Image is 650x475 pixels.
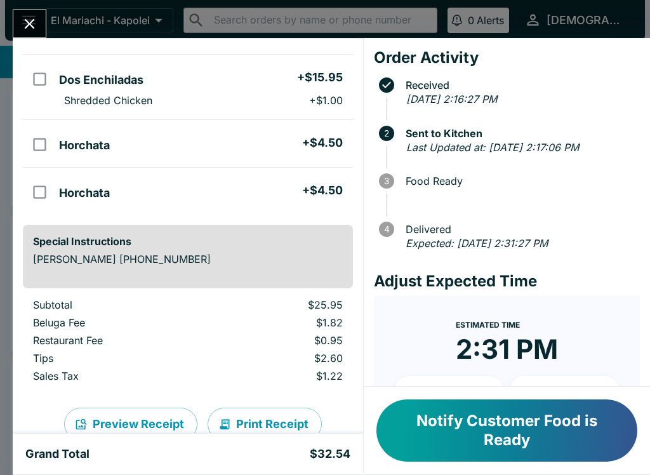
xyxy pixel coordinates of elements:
h5: Grand Total [25,446,90,462]
span: Food Ready [399,175,640,187]
h4: Adjust Expected Time [374,272,640,291]
span: Sent to Kitchen [399,128,640,139]
h5: Dos Enchiladas [59,72,143,88]
h5: + $4.50 [302,135,343,151]
p: Restaurant Fee [33,334,197,347]
h5: Horchata [59,138,110,153]
text: 3 [384,176,389,186]
p: Sales Tax [33,370,197,382]
em: Expected: [DATE] 2:31:27 PM [406,237,548,250]
p: Shredded Chicken [64,94,152,107]
h5: + $4.50 [302,183,343,198]
p: Tips [33,352,197,365]
h5: Horchata [59,185,110,201]
h5: + $15.95 [297,70,343,85]
time: 2:31 PM [456,333,558,366]
p: + $1.00 [309,94,343,107]
button: + 10 [394,376,505,408]
button: Print Receipt [208,408,322,441]
h6: Special Instructions [33,235,343,248]
p: $25.95 [218,298,342,311]
p: $1.82 [218,316,342,329]
p: $2.60 [218,352,342,365]
p: [PERSON_NAME] [PHONE_NUMBER] [33,253,343,265]
p: $0.95 [218,334,342,347]
button: Preview Receipt [64,408,197,441]
text: 2 [384,128,389,138]
span: Estimated Time [456,320,520,330]
p: $1.22 [218,370,342,382]
em: [DATE] 2:16:27 PM [406,93,497,105]
p: Subtotal [33,298,197,311]
button: + 20 [509,376,620,408]
em: Last Updated at: [DATE] 2:17:06 PM [406,141,579,154]
span: Received [399,79,640,91]
h5: $32.54 [310,446,350,462]
table: orders table [23,298,353,387]
button: Notify Customer Food is Ready [376,399,637,462]
table: orders table [23,8,353,215]
h4: Order Activity [374,48,640,67]
text: 4 [383,224,389,234]
p: Beluga Fee [33,316,197,329]
span: Delivered [399,224,640,235]
button: Close [13,10,46,37]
